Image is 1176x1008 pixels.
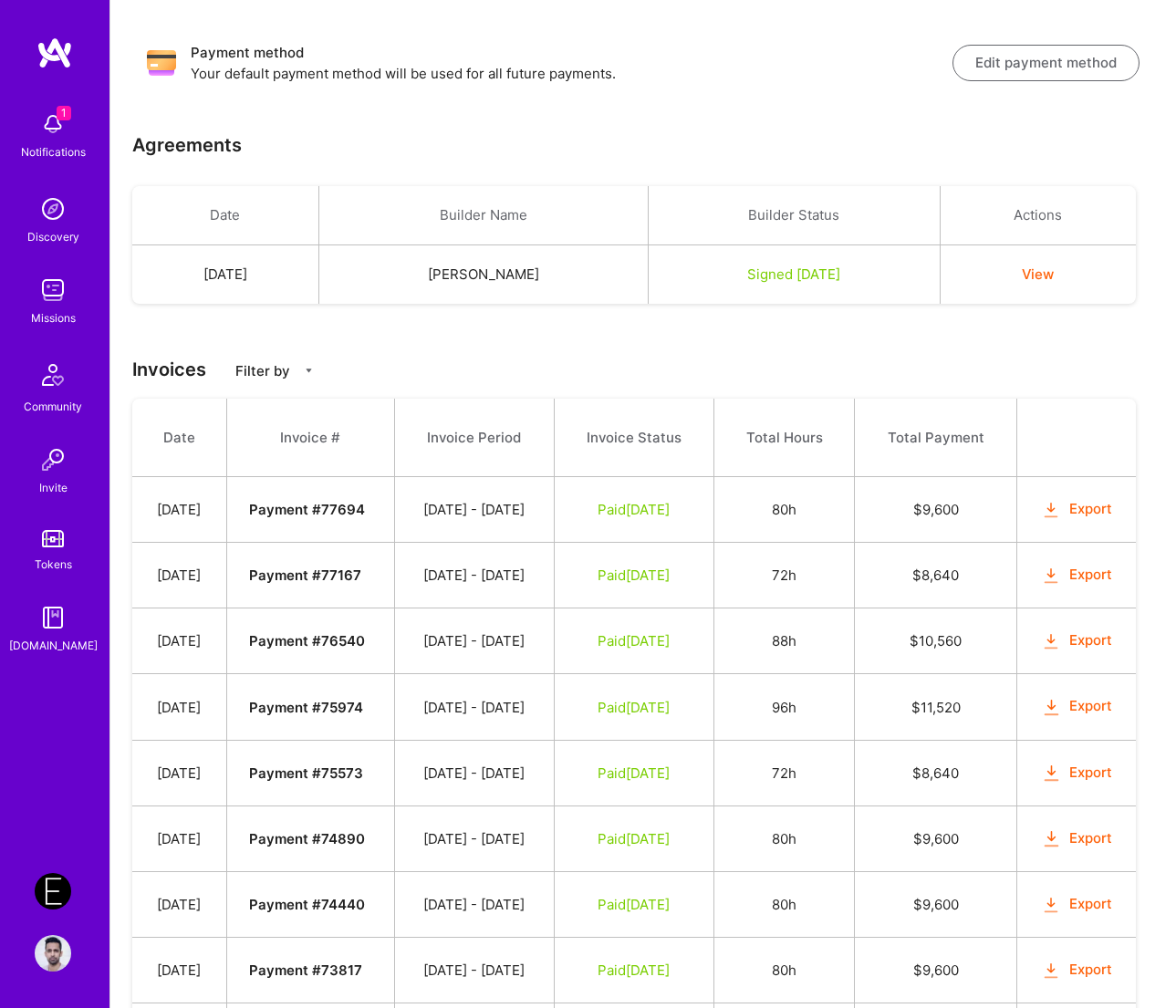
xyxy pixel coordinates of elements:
div: [DOMAIN_NAME] [9,636,98,655]
td: 96h [713,674,855,740]
td: $ 9,600 [855,805,1016,871]
button: Export [1041,894,1112,915]
img: bell [35,106,71,142]
span: Paid [DATE] [598,632,670,649]
div: Discovery [27,227,79,246]
i: icon CaretDown [303,365,315,377]
td: [DATE] [132,871,226,937]
button: Export [1041,828,1112,849]
i: icon OrangeDownload [1041,566,1062,587]
button: Export [1041,499,1112,520]
td: [DATE] - [DATE] [395,805,554,871]
td: [DATE] [132,938,226,1003]
div: Notifications [21,142,86,161]
img: tokens [42,530,64,547]
strong: Payment # 74440 [249,896,365,913]
td: [DATE] [132,674,226,740]
th: Total Hours [713,399,855,477]
strong: Payment # 77167 [249,566,361,584]
button: Export [1041,960,1112,981]
td: [DATE] [132,608,226,674]
span: 1 [57,106,71,120]
strong: Payment # 75573 [249,764,363,782]
th: Builder Name [318,186,649,245]
span: Paid [DATE] [598,896,670,913]
td: $ 11,520 [855,674,1016,740]
td: 88h [713,608,855,674]
p: Filter by [235,361,290,380]
i: icon OrangeDownload [1041,961,1062,982]
td: [DATE] - [DATE] [395,477,554,543]
button: Edit payment method [952,45,1140,81]
i: icon OrangeDownload [1041,763,1062,784]
strong: Payment # 74890 [249,830,365,847]
p: Your default payment method will be used for all future payments. [191,64,952,83]
span: Paid [DATE] [598,961,670,979]
td: [DATE] - [DATE] [395,740,554,805]
div: Signed [DATE] [671,265,917,284]
h3: Agreements [132,134,242,156]
strong: Payment # 75974 [249,699,363,716]
th: Invoice Period [395,399,554,477]
i: icon OrangeDownload [1041,500,1062,521]
img: Endeavor: Olympic Engineering -3338OEG275 [35,873,71,909]
i: icon OrangeDownload [1041,631,1062,652]
th: Invoice # [226,399,395,477]
img: logo [36,36,73,69]
th: Date [132,186,318,245]
td: $ 8,640 [855,543,1016,608]
span: Paid [DATE] [598,830,670,847]
td: 80h [713,871,855,937]
strong: Payment # 76540 [249,632,365,649]
button: Export [1041,763,1112,784]
a: Endeavor: Olympic Engineering -3338OEG275 [30,873,76,909]
img: discovery [35,191,71,227]
td: [PERSON_NAME] [318,245,649,305]
i: icon OrangeDownload [1041,828,1062,849]
td: 80h [713,805,855,871]
td: $ 8,640 [855,740,1016,805]
td: [DATE] [132,477,226,543]
span: Paid [DATE] [598,764,670,782]
td: [DATE] - [DATE] [395,674,554,740]
button: Export [1041,630,1112,651]
span: Paid [DATE] [598,501,670,518]
th: Invoice Status [554,399,713,477]
img: Community [31,353,75,397]
td: $ 9,600 [855,477,1016,543]
td: [DATE] - [DATE] [395,608,554,674]
strong: Payment # 73817 [249,961,362,979]
td: [DATE] [132,805,226,871]
button: Export [1041,696,1112,717]
th: Actions [940,186,1136,245]
th: Date [132,399,226,477]
td: $ 9,600 [855,938,1016,1003]
td: 80h [713,477,855,543]
td: 80h [713,938,855,1003]
td: 72h [713,740,855,805]
h3: Payment method [191,42,952,64]
div: Community [24,397,82,416]
img: Invite [35,442,71,478]
img: teamwork [35,272,71,308]
img: User Avatar [35,935,71,972]
img: Payment method [147,48,176,78]
button: View [1022,265,1054,284]
div: Missions [31,308,76,327]
strong: Payment # 77694 [249,501,365,518]
td: $ 10,560 [855,608,1016,674]
h3: Invoices [132,359,1154,380]
td: [DATE] [132,245,318,305]
i: icon OrangeDownload [1041,697,1062,718]
td: 72h [713,543,855,608]
th: Total Payment [855,399,1016,477]
td: [DATE] [132,740,226,805]
td: [DATE] - [DATE] [395,871,554,937]
td: $ 9,600 [855,871,1016,937]
div: Invite [39,478,68,497]
span: Paid [DATE] [598,566,670,584]
td: [DATE] [132,543,226,608]
i: icon OrangeDownload [1041,895,1062,916]
img: guide book [35,599,71,636]
td: [DATE] - [DATE] [395,543,554,608]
